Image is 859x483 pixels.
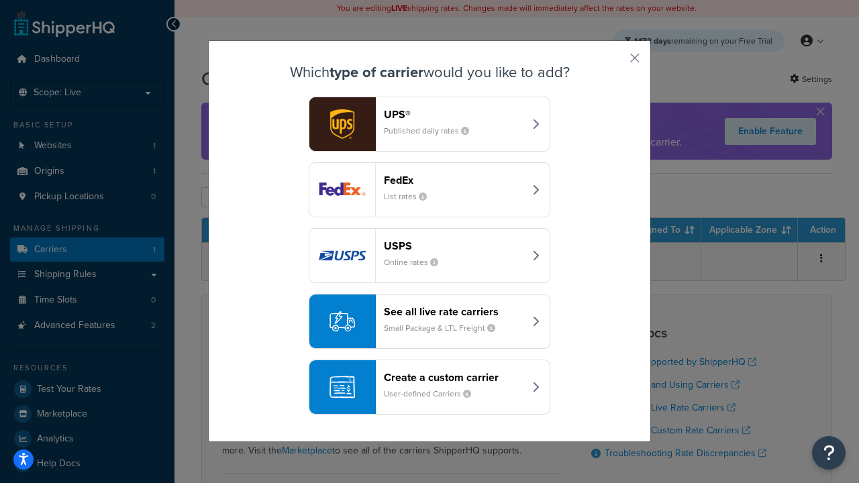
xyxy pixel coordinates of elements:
header: USPS [384,239,524,252]
strong: type of carrier [330,61,423,83]
small: Online rates [384,256,449,268]
img: icon-carrier-custom-c93b8a24.svg [330,374,355,400]
button: fedEx logoFedExList rates [309,162,550,217]
img: usps logo [309,229,375,282]
button: See all live rate carriersSmall Package & LTL Freight [309,294,550,349]
small: User-defined Carriers [384,388,482,400]
h3: Which would you like to add? [242,64,617,80]
header: UPS® [384,108,524,121]
header: See all live rate carriers [384,305,524,318]
small: List rates [384,191,438,203]
button: ups logoUPS®Published daily rates [309,97,550,152]
header: Create a custom carrier [384,371,524,384]
img: ups logo [309,97,375,151]
small: Published daily rates [384,125,480,137]
img: fedEx logo [309,163,375,217]
button: Open Resource Center [812,436,846,470]
img: icon-carrier-liverate-becf4550.svg [330,309,355,334]
button: usps logoUSPSOnline rates [309,228,550,283]
small: Small Package & LTL Freight [384,322,506,334]
button: Create a custom carrierUser-defined Carriers [309,360,550,415]
header: FedEx [384,174,524,186]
